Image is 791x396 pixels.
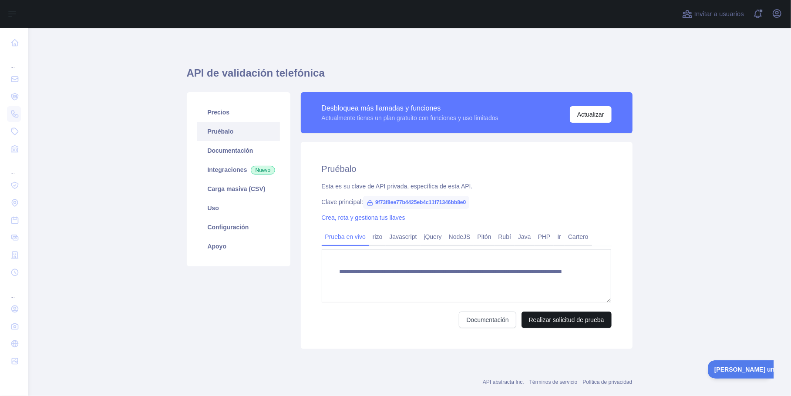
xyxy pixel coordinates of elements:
[7,52,21,70] div: ...
[322,183,473,190] font: Esta es su clave de API privada, específica de esta API.
[322,103,498,114] div: Desbloquea más llamadas y funciones
[322,198,612,206] div: Clave principal:
[322,214,405,221] a: Crea, rota y gestiona tus llaves
[369,230,386,244] a: rizo
[495,230,515,244] a: Rubí
[322,114,498,122] div: Actualmente tienes un plan gratuito con funciones y uso limitados
[197,141,280,160] a: Documentación
[680,7,746,21] button: Invitar a usuarios
[570,106,611,123] button: Actualizar
[197,160,280,179] a: IntegracionesNuevo
[522,312,612,328] button: Realizar solicitud de prueba
[445,230,474,244] a: NodeJS
[554,230,565,244] a: Ir
[197,179,280,198] a: Carga masiva (CSV)
[7,158,21,176] div: ...
[529,379,578,385] a: Términos de servicio
[197,103,280,122] a: Precios
[197,218,280,237] a: Configuración
[483,379,524,385] a: API abstracta Inc.
[197,198,280,218] a: Uso
[582,379,632,385] a: Política de privacidad
[708,360,774,379] iframe: Toggle Customer Support
[515,230,535,244] a: Java
[474,230,495,244] a: Pitón
[197,122,280,141] a: Pruébalo
[363,196,469,209] span: 9f73f8ee77b4425eb4c11f71346bb8e0
[386,230,420,244] a: Javascript
[7,282,21,299] div: ...
[565,230,592,244] a: Cartero
[322,163,612,175] h2: Pruébalo
[322,230,369,244] a: Prueba en vivo
[694,9,744,19] span: Invitar a usuarios
[535,230,554,244] a: PHP
[251,166,276,175] span: Nuevo
[421,230,445,244] a: jQuery
[197,237,280,256] a: Apoyo
[459,312,516,328] a: Documentación
[187,66,633,87] h1: API de validación telefónica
